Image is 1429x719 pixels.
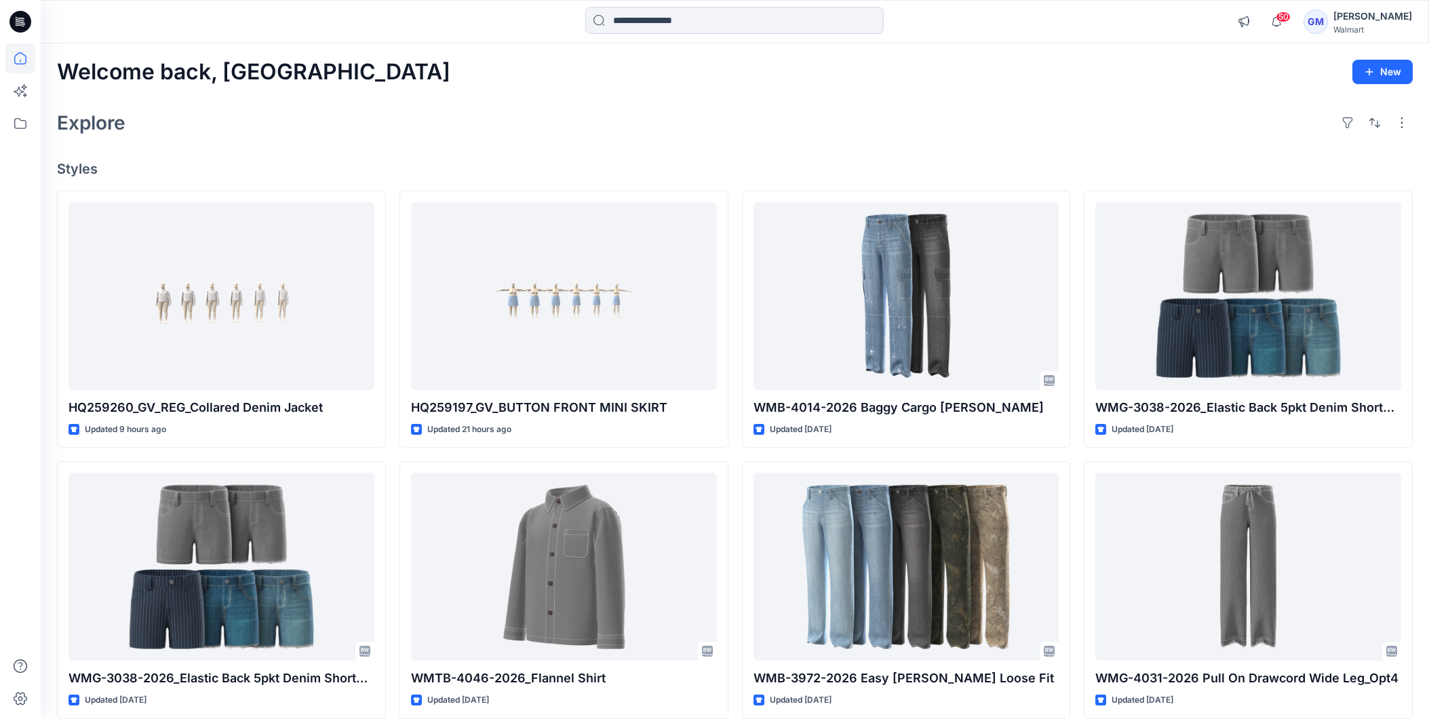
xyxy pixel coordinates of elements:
[57,112,125,134] h2: Explore
[1095,202,1401,390] a: WMG-3038-2026_Elastic Back 5pkt Denim Shorts 3 Inseam - Cost Opt
[1276,12,1291,22] span: 50
[770,423,831,437] p: Updated [DATE]
[1112,423,1173,437] p: Updated [DATE]
[68,202,374,390] a: HQ259260_GV_REG_Collared Denim Jacket
[1095,398,1401,417] p: WMG-3038-2026_Elastic Back 5pkt Denim Shorts 3 Inseam - Cost Opt
[770,693,831,707] p: Updated [DATE]
[411,669,717,688] p: WMTB-4046-2026_Flannel Shirt
[85,693,146,707] p: Updated [DATE]
[411,473,717,661] a: WMTB-4046-2026_Flannel Shirt
[427,693,489,707] p: Updated [DATE]
[1352,60,1413,84] button: New
[68,473,374,661] a: WMG-3038-2026_Elastic Back 5pkt Denim Shorts 3 Inseam
[411,398,717,417] p: HQ259197_GV_BUTTON FRONT MINI SKIRT
[85,423,166,437] p: Updated 9 hours ago
[1333,8,1412,24] div: [PERSON_NAME]
[1095,473,1401,661] a: WMG-4031-2026 Pull On Drawcord Wide Leg_Opt4
[68,398,374,417] p: HQ259260_GV_REG_Collared Denim Jacket
[1112,693,1173,707] p: Updated [DATE]
[753,473,1059,661] a: WMB-3972-2026 Easy Carpenter Loose Fit
[753,669,1059,688] p: WMB-3972-2026 Easy [PERSON_NAME] Loose Fit
[411,202,717,390] a: HQ259197_GV_BUTTON FRONT MINI SKIRT
[57,161,1413,177] h4: Styles
[1333,24,1412,35] div: Walmart
[427,423,511,437] p: Updated 21 hours ago
[753,202,1059,390] a: WMB-4014-2026 Baggy Cargo Jean
[68,669,374,688] p: WMG-3038-2026_Elastic Back 5pkt Denim Shorts 3 Inseam
[57,60,450,85] h2: Welcome back, [GEOGRAPHIC_DATA]
[753,398,1059,417] p: WMB-4014-2026 Baggy Cargo [PERSON_NAME]
[1304,9,1328,34] div: GM
[1095,669,1401,688] p: WMG-4031-2026 Pull On Drawcord Wide Leg_Opt4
